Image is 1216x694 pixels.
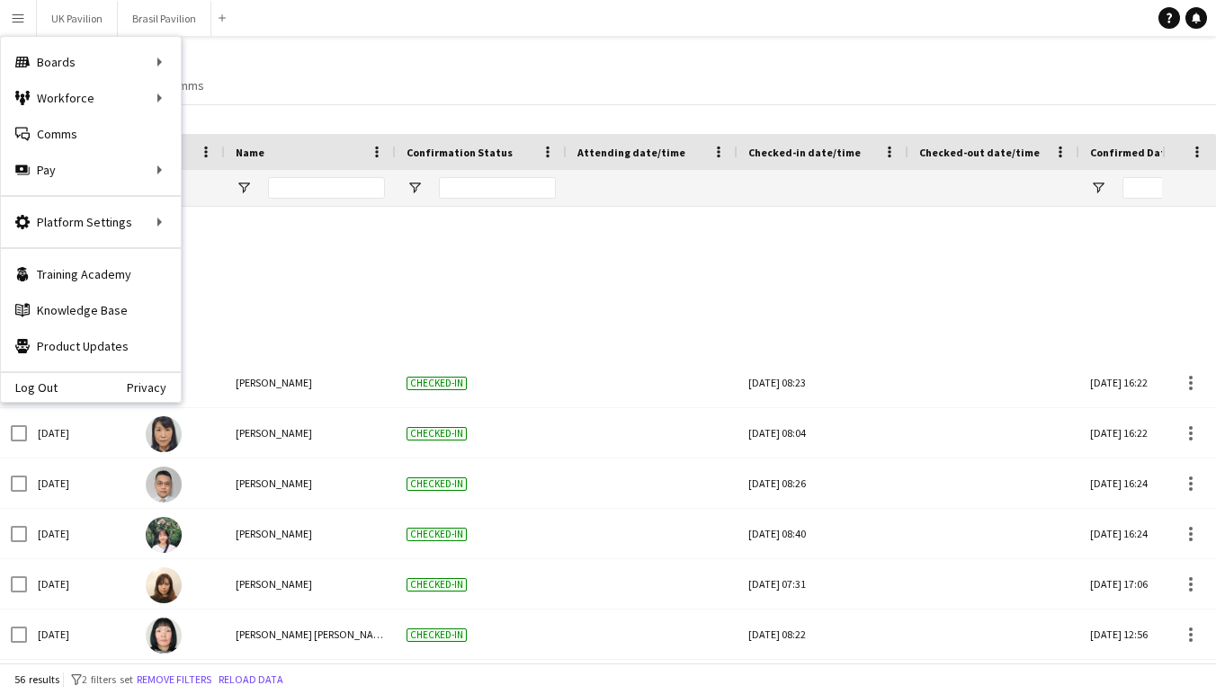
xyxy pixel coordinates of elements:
span: Attending date/time [577,146,685,159]
div: [DATE] 16:22 [1079,358,1205,407]
span: Checked-in [407,377,467,390]
a: Log Out [1,380,58,395]
span: [PERSON_NAME] [236,527,312,540]
button: Brasil Pavilion [118,1,211,36]
img: Genki KOSAKA [146,467,182,503]
button: Reload data [215,670,287,690]
span: 2 filters set [82,672,133,686]
a: Training Academy [1,256,181,292]
div: [DATE] [27,408,135,458]
span: Name [236,146,264,159]
div: [DATE] [27,609,135,659]
div: Pay [1,152,181,188]
div: [DATE] 16:24 [1079,458,1205,508]
span: [PERSON_NAME] [236,577,312,591]
div: [DATE] 08:26 [748,458,898,508]
div: Boards [1,44,181,80]
a: Privacy [127,380,181,395]
div: [DATE] 08:40 [748,509,898,558]
button: Open Filter Menu [407,180,423,196]
a: Comms [1,116,181,152]
img: Ineko WATANABE [146,416,182,452]
span: Comms [164,77,204,93]
span: Checked-in [407,477,467,491]
img: Yuri ITO [146,567,182,603]
div: [DATE] 12:56 [1079,609,1205,659]
input: Confirmation Status Filter Input [439,177,556,199]
div: [DATE] [27,509,135,558]
div: [DATE] 16:24 [1079,509,1205,558]
img: Manna CLEMENTS [146,618,182,654]
a: Comms [156,74,211,97]
div: Workforce [1,80,181,116]
input: Name Filter Input [268,177,385,199]
button: Open Filter Menu [1090,180,1106,196]
span: Confirmed Date [1090,146,1172,159]
button: UK Pavilion [37,1,118,36]
span: Checked-in date/time [748,146,861,159]
div: [DATE] [27,559,135,609]
div: Platform Settings [1,204,181,240]
span: Checked-in [407,628,467,642]
span: Checked-out date/time [919,146,1040,159]
div: [DATE] 07:31 [748,559,898,609]
input: Confirmed Date Filter Input [1122,177,1194,199]
div: [DATE] 08:22 [748,609,898,659]
a: Product Updates [1,328,181,364]
span: [PERSON_NAME] [236,476,312,490]
span: [PERSON_NAME] [PERSON_NAME] [236,627,390,641]
span: [PERSON_NAME] [236,376,312,389]
a: Knowledge Base [1,292,181,328]
img: Ibuki ASANO [146,517,182,553]
div: [DATE] 16:22 [1079,408,1205,458]
span: [PERSON_NAME] [236,426,312,440]
button: Remove filters [133,670,215,690]
div: [DATE] 08:23 [748,358,898,407]
span: Checked-in [407,578,467,592]
span: Confirmation Status [407,146,513,159]
span: Checked-in [407,427,467,440]
div: [DATE] 17:06 [1079,559,1205,609]
div: [DATE] [27,458,135,508]
div: [DATE] 08:04 [748,408,898,458]
button: Open Filter Menu [236,180,252,196]
span: Checked-in [407,528,467,541]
